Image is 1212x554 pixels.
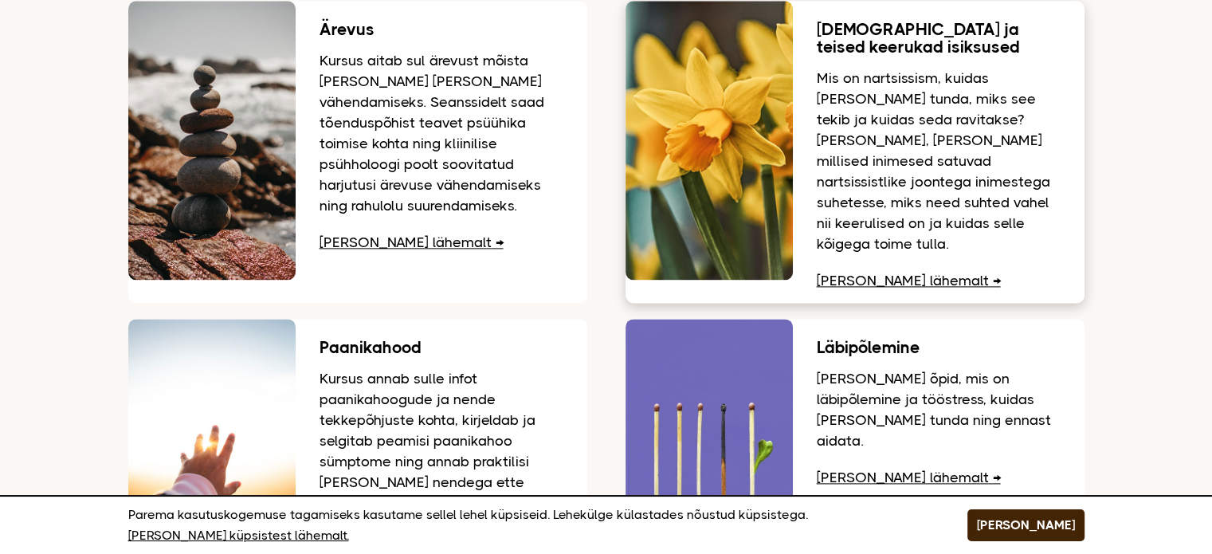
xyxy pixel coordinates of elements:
h3: Ärevus [320,21,563,38]
p: Parema kasutuskogemuse tagamiseks kasutame sellel lehel küpsiseid. Lehekülge külastades nõustud k... [128,505,928,546]
h3: Paanikahood [320,339,563,356]
p: Kursus aitab sul ärevust mõista [PERSON_NAME] [PERSON_NAME] vähendamiseks. Seanssidelt saad tõend... [320,50,563,216]
img: Rannas teineteise peale hoolikalt laotud kivid, mis hoiavad tasakaalu [128,1,296,280]
a: [PERSON_NAME] lähemalt [320,234,504,250]
p: [PERSON_NAME] õpid, mis on läbipõlemine ja tööstress, kuidas [PERSON_NAME] tunda ning ennast aidata. [817,368,1061,451]
p: Mis on nartsissism, kuidas [PERSON_NAME] tunda, miks see tekib ja kuidas seda ravitakse? [PERSON_... [817,68,1061,254]
p: Kursus annab sulle infot paanikahoogude ja nende tekkepõhjuste kohta, kirjeldab ja selgitab peami... [320,368,563,513]
a: [PERSON_NAME] lähemalt [817,273,1001,289]
button: [PERSON_NAME] [967,509,1085,541]
a: [PERSON_NAME] lähemalt [817,470,1001,485]
h3: Läbipõlemine [817,339,1061,356]
a: [PERSON_NAME] küpsistest lähemalt. [128,525,349,546]
img: Nartsissid [626,1,793,280]
h3: [DEMOGRAPHIC_DATA] ja teised keerukad isiksused [817,21,1061,56]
